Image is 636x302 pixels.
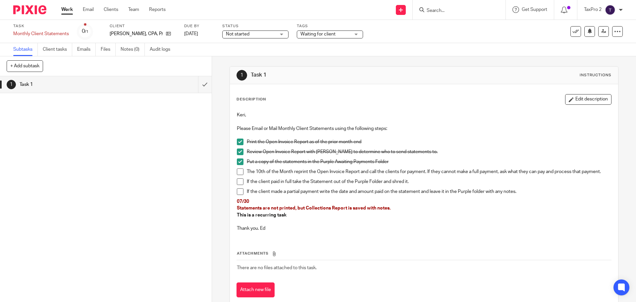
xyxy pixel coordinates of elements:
[237,125,611,132] p: Please Email or Mail Monthly Client Statements using the following steps:
[121,43,145,56] a: Notes (0)
[104,6,118,13] a: Clients
[226,32,249,36] span: Not started
[605,5,615,15] img: svg%3E
[110,30,163,37] p: [PERSON_NAME], CPA, P.C.
[184,31,198,36] span: [DATE]
[580,73,611,78] div: Instructions
[247,178,611,185] p: If the client paid in full take the Statement out of the Purple Folder and shred it.
[101,43,116,56] a: Files
[247,168,611,175] p: The 10th of the Month reprint the Open Invoice Report and call the clients for payment. If they c...
[247,188,611,195] p: If the client made a partial payment write the date and amount paid on the statement and leave it...
[7,80,16,89] div: 1
[184,24,214,29] label: Due by
[247,149,611,155] p: Review Open Invoice Report with [PERSON_NAME] to determine who to send statements to.
[110,24,176,29] label: Client
[237,266,317,270] span: There are no files attached to this task.
[300,32,336,36] span: Waiting for client
[222,24,289,29] label: Status
[13,5,46,14] img: Pixie
[237,252,269,255] span: Attachments
[82,28,88,35] div: 0
[13,30,69,37] div: Monthly Client Statements
[13,43,38,56] a: Subtasks
[237,206,391,211] span: Statements are not printed, but Collections Report is saved with notes.
[237,225,611,232] p: Thank you. Ed
[13,24,69,29] label: Task
[43,43,72,56] a: Client tasks
[128,6,139,13] a: Team
[565,94,611,105] button: Edit description
[237,213,287,217] strong: This is a recurring task
[149,6,166,13] a: Reports
[247,158,611,165] p: Put a copy of the statements in the Purple Awaiting Payments Folder
[237,199,249,204] span: 07/30
[83,6,94,13] a: Email
[237,70,247,81] div: 1
[85,30,88,33] small: /1
[237,97,266,102] p: Description
[77,43,96,56] a: Emails
[150,43,175,56] a: Audit logs
[251,72,438,79] h1: Task 1
[20,80,134,90] h1: Task 1
[61,6,73,13] a: Work
[237,282,275,297] button: Attach new file
[426,8,486,14] input: Search
[297,24,363,29] label: Tags
[522,7,547,12] span: Get Support
[584,6,602,13] p: TaxPro 2
[7,60,43,72] button: + Add subtask
[237,112,611,118] p: Keri,
[247,139,611,145] p: Print the Open Invoice Report as of the prior month end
